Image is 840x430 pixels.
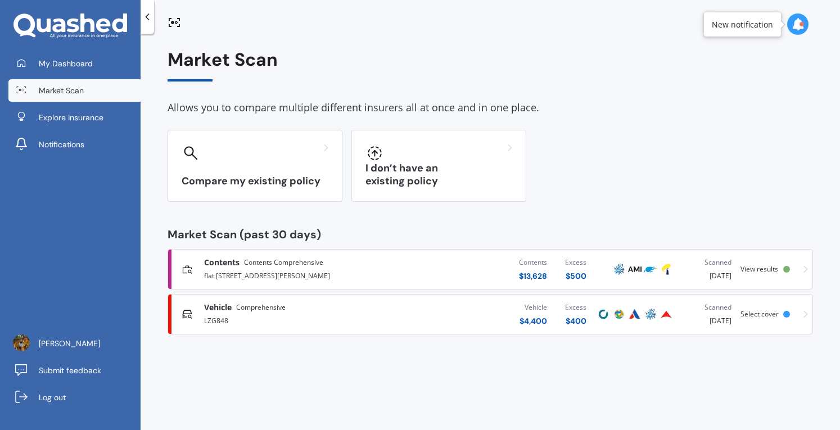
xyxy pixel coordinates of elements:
div: Contents [519,257,547,268]
h3: I don’t have an existing policy [365,162,512,188]
div: Scanned [683,302,731,313]
div: $ 500 [565,270,586,282]
div: LZG848 [204,313,389,327]
span: Market Scan [39,85,84,96]
div: [DATE] [683,302,731,327]
div: Excess [565,302,586,313]
img: Provident [660,307,673,321]
div: Vehicle [520,302,547,313]
img: Protecta [612,307,626,321]
img: Tower [660,262,673,276]
div: Market Scan [168,49,813,82]
a: Submit feedback [8,359,141,382]
div: $ 4,400 [520,315,547,327]
div: [DATE] [683,257,731,282]
div: flat [STREET_ADDRESS][PERSON_NAME] [204,268,389,282]
span: Notifications [39,139,84,150]
img: ACg8ocIxaaXtzfJ8MAxBEr9Ruh12rkBwStDst67usP7zAWv27s0gVUBiDg=s96-c [13,334,30,351]
span: View results [740,264,778,274]
a: My Dashboard [8,52,141,75]
img: AMI [628,262,642,276]
img: Trade Me Insurance [644,262,657,276]
span: Submit feedback [39,365,101,376]
img: AMP [612,262,626,276]
a: VehicleComprehensiveLZG848Vehicle$4,400Excess$400CoveProtectaAutosureAMPProvidentScanned[DATE]Sel... [168,294,813,334]
a: Notifications [8,133,141,156]
span: Log out [39,392,66,403]
a: ContentsContents Comprehensiveflat [STREET_ADDRESS][PERSON_NAME]Contents$13,628Excess$500AMPAMITr... [168,249,813,289]
span: Contents Comprehensive [244,257,323,268]
span: Select cover [740,309,779,319]
a: Explore insurance [8,106,141,129]
a: Log out [8,386,141,409]
span: Contents [204,257,240,268]
a: Market Scan [8,79,141,102]
span: Comprehensive [236,302,286,313]
span: My Dashboard [39,58,93,69]
span: [PERSON_NAME] [39,338,100,349]
img: Autosure [628,307,642,321]
a: [PERSON_NAME] [8,332,141,355]
div: Excess [565,257,586,268]
span: Explore insurance [39,112,103,123]
div: Scanned [683,257,731,268]
div: $ 13,628 [519,270,547,282]
span: Vehicle [204,302,232,313]
div: Allows you to compare multiple different insurers all at once and in one place. [168,99,813,116]
div: $ 400 [565,315,586,327]
img: AMP [644,307,657,321]
h3: Compare my existing policy [182,175,328,188]
div: Market Scan (past 30 days) [168,229,813,240]
div: New notification [712,19,773,30]
img: Cove [597,307,610,321]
